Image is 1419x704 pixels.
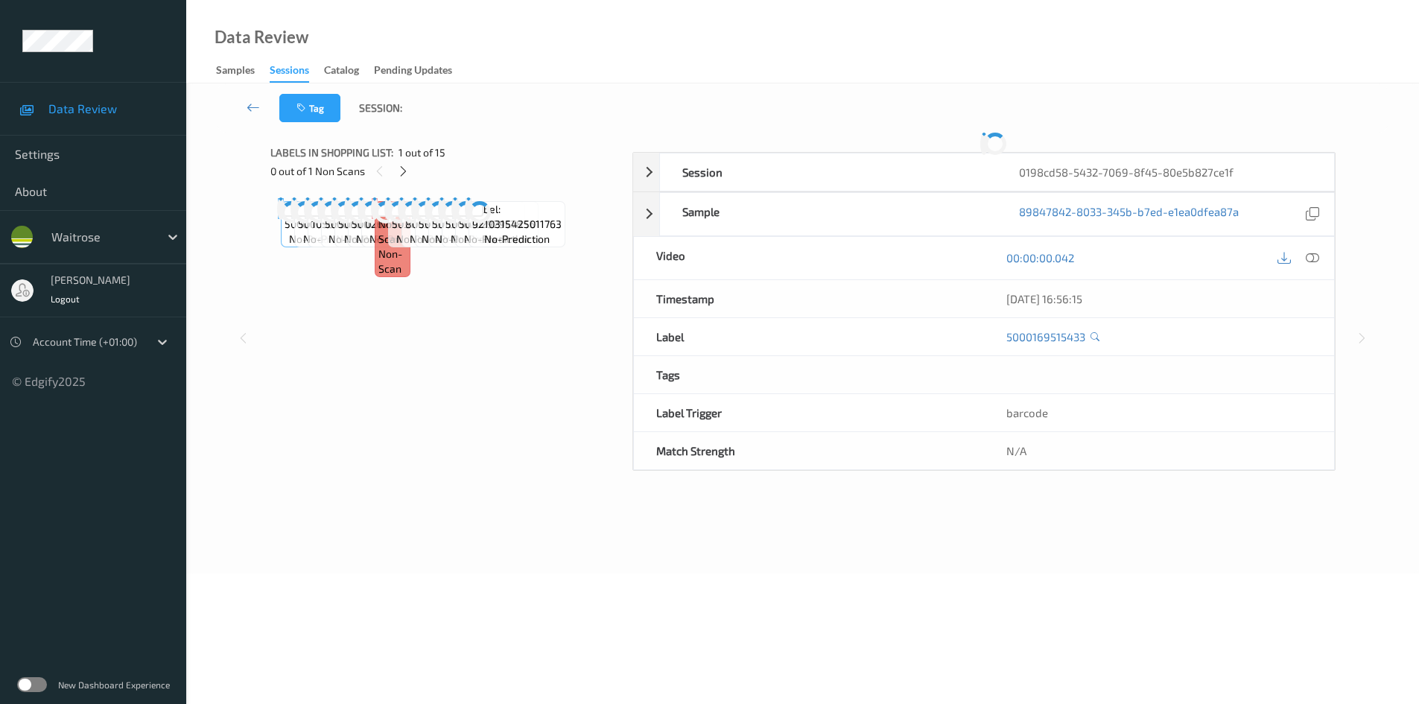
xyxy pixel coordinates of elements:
[422,232,487,247] span: no-prediction
[215,30,308,45] div: Data Review
[472,202,562,232] span: Label: 9210315425011763
[303,232,369,247] span: no-prediction
[634,237,984,279] div: Video
[216,60,270,81] a: Samples
[1006,329,1085,344] a: 5000169515433
[435,232,501,247] span: no-prediction
[660,153,997,191] div: Session
[270,63,309,83] div: Sessions
[634,394,984,431] div: Label Trigger
[374,63,452,81] div: Pending Updates
[984,394,1334,431] div: barcode
[1006,291,1312,306] div: [DATE] 16:56:15
[1006,250,1074,265] a: 00:00:00.042
[997,153,1333,191] div: 0198cd58-5432-7069-8f45-80e5b827ce1f
[634,318,984,355] div: Label
[464,232,530,247] span: no-prediction
[369,232,435,247] span: no-prediction
[279,94,340,122] button: Tag
[1019,204,1239,224] a: 89847842-8033-345b-b7ed-e1ea0dfea87a
[328,232,394,247] span: no-prediction
[451,232,516,247] span: no-prediction
[634,432,984,469] div: Match Strength
[324,60,374,81] a: Catalog
[399,145,445,160] span: 1 out of 15
[344,232,410,247] span: no-prediction
[633,153,1335,191] div: Session0198cd58-5432-7069-8f45-80e5b827ce1f
[359,101,402,115] span: Session:
[270,145,393,160] span: Labels in shopping list:
[289,232,355,247] span: no-prediction
[633,192,1335,236] div: Sample89847842-8033-345b-b7ed-e1ea0dfea87a
[270,162,622,180] div: 0 out of 1 Non Scans
[396,232,462,247] span: no-prediction
[410,232,475,247] span: no-prediction
[356,232,422,247] span: no-prediction
[270,60,324,83] a: Sessions
[484,232,550,247] span: no-prediction
[378,202,407,247] span: Label: Non-Scan
[378,247,407,276] span: non-scan
[324,63,359,81] div: Catalog
[984,432,1334,469] div: N/A
[634,356,984,393] div: Tags
[660,193,997,235] div: Sample
[634,280,984,317] div: Timestamp
[374,60,467,81] a: Pending Updates
[216,63,255,81] div: Samples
